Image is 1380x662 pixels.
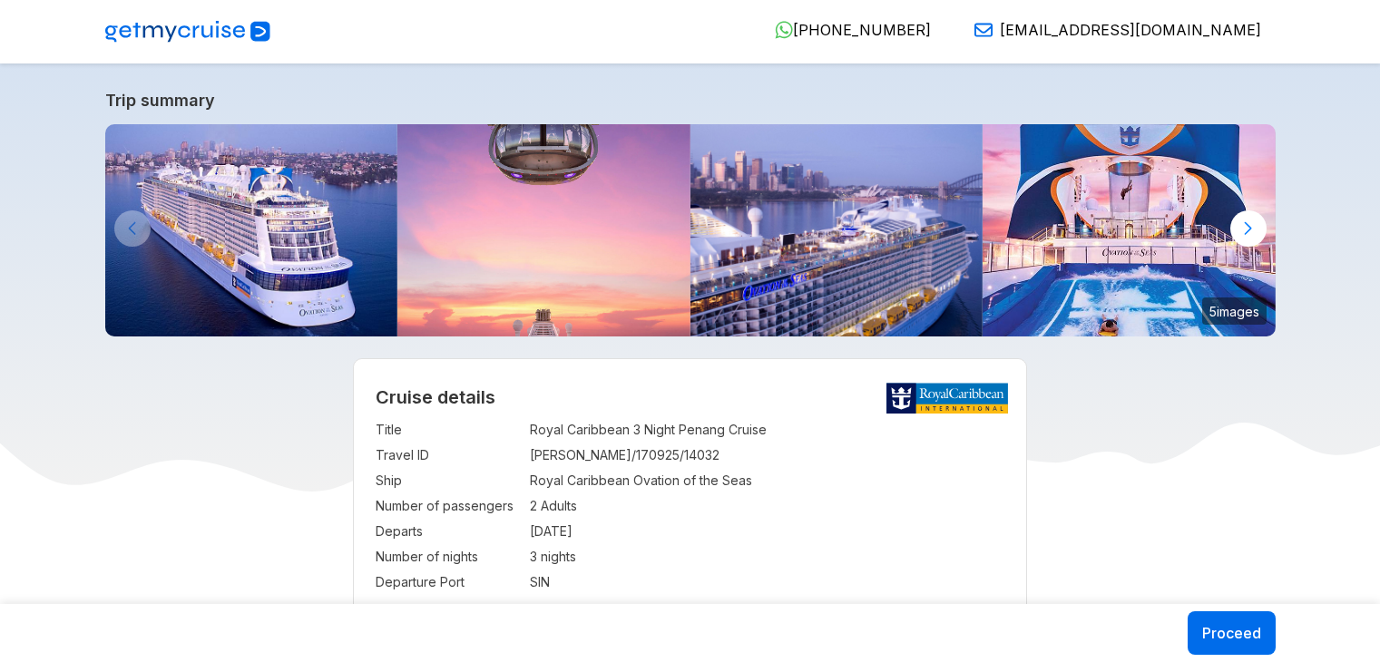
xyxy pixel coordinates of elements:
img: ovation-of-the-seas-flowrider-sunset.jpg [983,124,1276,336]
td: : [521,570,530,595]
img: Email [974,21,993,39]
td: 3 nights [530,544,1004,570]
td: Number of nights [376,544,521,570]
td: [DATE] [530,519,1004,544]
td: Ship [376,468,521,493]
td: Royal Caribbean Ovation of the Seas [530,468,1004,493]
a: Trip summary [105,91,1276,110]
img: ovation-of-the-seas-departing-from-sydney.jpg [690,124,984,336]
td: : [521,544,530,570]
td: : [521,519,530,544]
td: Number of passengers [376,493,521,519]
img: WhatsApp [775,21,793,39]
img: ovation-exterior-back-aerial-sunset-port-ship.jpg [105,124,398,336]
span: [PHONE_NUMBER] [793,21,931,39]
a: [PHONE_NUMBER] [760,21,931,39]
td: Travel ID [376,443,521,468]
a: [EMAIL_ADDRESS][DOMAIN_NAME] [960,21,1261,39]
td: : [521,443,530,468]
td: Title [376,417,521,443]
td: [PERSON_NAME]/170925/14032 [530,443,1004,468]
td: : [521,493,530,519]
td: : [521,468,530,493]
td: Departure Port [376,570,521,595]
span: [EMAIL_ADDRESS][DOMAIN_NAME] [1000,21,1261,39]
h2: Cruise details [376,386,1004,408]
button: Proceed [1188,611,1276,655]
td: Royal Caribbean 3 Night Penang Cruise [530,417,1004,443]
img: north-star-sunset-ovation-of-the-seas.jpg [397,124,690,336]
td: SIN [530,570,1004,595]
td: : [521,417,530,443]
td: 2 Adults [530,493,1004,519]
td: Departs [376,519,521,544]
small: 5 images [1202,297,1267,325]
